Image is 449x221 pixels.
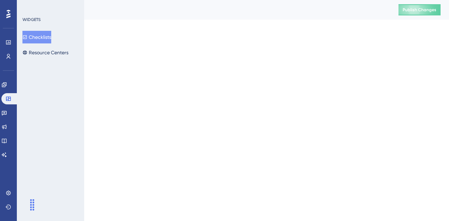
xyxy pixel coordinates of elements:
div: Drag [27,194,38,215]
button: Publish Changes [398,4,441,15]
div: WIDGETS [22,17,41,22]
button: Resource Centers [22,46,68,59]
button: Checklists [22,31,51,43]
span: Publish Changes [403,7,436,13]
